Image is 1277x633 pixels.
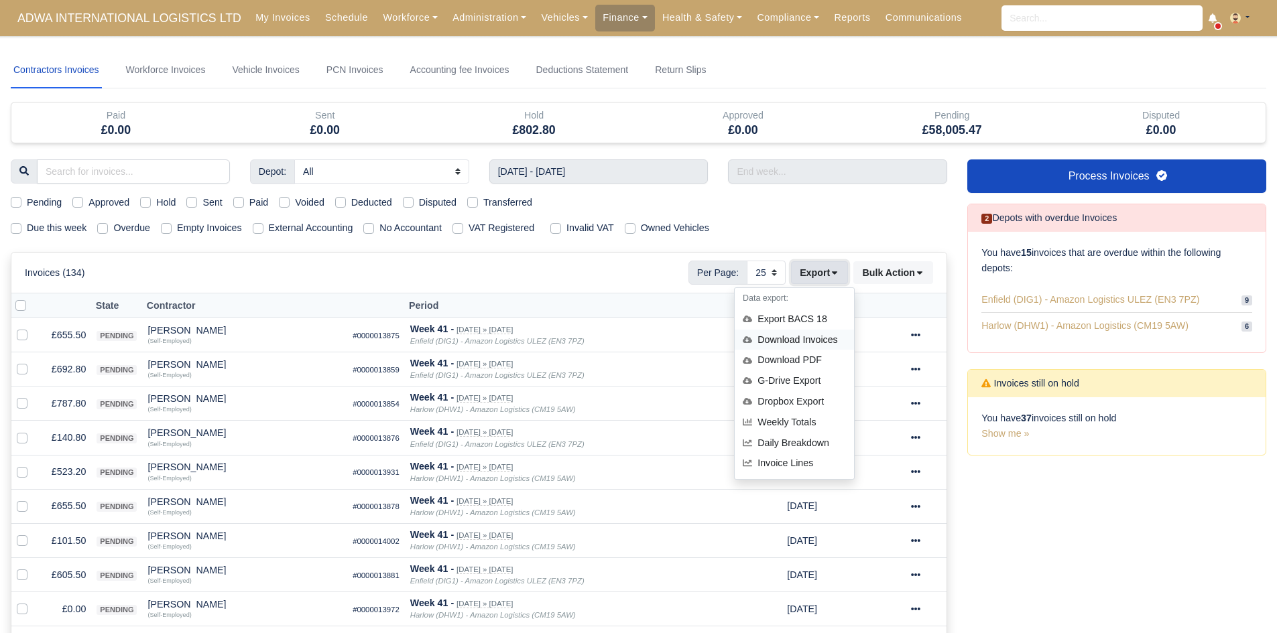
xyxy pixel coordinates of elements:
td: £0.00 [38,592,91,626]
small: [DATE] » [DATE] [457,360,513,368]
h5: £0.00 [1067,123,1256,137]
div: Pending [847,102,1056,143]
div: Hold [440,108,629,123]
a: Administration [445,5,534,31]
td: £655.50 [38,318,91,352]
span: 1 day ago [787,535,817,546]
label: Sent [202,195,222,210]
a: Show me » [981,428,1029,439]
label: Due this week [27,220,86,236]
small: [DATE] » [DATE] [457,326,513,334]
small: [DATE] » [DATE] [457,531,513,540]
small: #0000013875 [353,332,400,340]
span: 2 [981,214,992,224]
small: #0000013881 [353,571,400,579]
i: Enfield (DIG1) - Amazon Logistics ULEZ (EN3 7PZ) [410,577,585,585]
span: pending [97,468,137,478]
a: Enfield (DIG1) - Amazon Logistics ULEZ (EN3 7PZ) 9 [981,287,1252,313]
span: pending [97,605,137,615]
a: Harlow (DHW1) - Amazon Logistics (CM19 5AW) 6 [981,313,1252,339]
div: Sent [221,102,430,143]
span: pending [97,537,137,547]
h5: £58,005.47 [857,123,1046,137]
span: pending [97,399,137,409]
label: No Accountant [379,220,442,236]
small: #0000013931 [353,468,400,476]
label: Invalid VAT [566,220,614,236]
div: [PERSON_NAME] [147,600,342,609]
a: Reports [827,5,877,31]
label: External Accounting [269,220,353,236]
label: Transferred [483,195,532,210]
a: Vehicle Invoices [229,52,302,88]
h5: £0.00 [231,123,420,137]
strong: Week 41 - [410,495,454,506]
div: [PERSON_NAME] [147,497,342,506]
div: [PERSON_NAME] [147,360,342,369]
span: Per Page: [688,261,747,285]
a: Vehicles [534,5,595,31]
a: Health & Safety [655,5,750,31]
a: Return Slips [652,52,709,88]
span: Depot: [250,159,295,184]
div: Sent [231,108,420,123]
small: (Self-Employed) [147,543,191,550]
small: #0000013859 [353,366,400,374]
span: pending [97,433,137,443]
i: Harlow (DHW1) - Amazon Logistics (CM19 5AW) [410,543,576,551]
a: Deductions Statement [533,52,631,88]
label: Disputed [419,195,457,210]
iframe: Chat Widget [1210,569,1277,633]
label: Empty Invoices [177,220,242,236]
div: G-Drive Export [735,370,854,391]
strong: Week 41 - [410,563,454,574]
i: Enfield (DIG1) - Amazon Logistics ULEZ (EN3 7PZ) [410,337,585,345]
div: [PERSON_NAME] [147,462,342,472]
small: [DATE] » [DATE] [457,497,513,506]
strong: Week 41 - [410,392,454,403]
div: [PERSON_NAME] [147,565,342,575]
div: Dropbox Export [735,391,854,412]
td: £655.50 [38,489,91,523]
div: You have invoices still on hold [968,397,1266,455]
td: £692.80 [38,352,91,386]
strong: Week 41 - [410,529,454,540]
strong: Week 41 - [410,597,454,608]
small: (Self-Employed) [147,441,191,447]
div: [PERSON_NAME] [147,394,342,403]
div: [PERSON_NAME] [147,531,342,541]
th: State [91,293,142,318]
label: Approved [88,195,129,210]
div: Paid [21,108,210,123]
span: pending [97,502,137,512]
td: £787.80 [38,386,91,421]
input: Search... [1001,5,1203,31]
i: Harlow (DHW1) - Amazon Logistics (CM19 5AW) [410,611,576,619]
i: Harlow (DHW1) - Amazon Logistics (CM19 5AW) [410,474,576,482]
a: Schedule [318,5,375,31]
span: Enfield (DIG1) - Amazon Logistics ULEZ (EN3 7PZ) [981,292,1199,307]
div: Approved [648,108,837,123]
a: Contractors Invoices [11,52,102,88]
a: My Invoices [248,5,318,31]
span: 1 week from now [787,500,817,511]
small: (Self-Employed) [147,338,191,344]
div: [PERSON_NAME] [147,326,342,335]
a: Workforce Invoices [123,52,208,88]
h6: Depots with overdue Invoices [981,212,1117,224]
small: (Self-Employed) [147,406,191,413]
span: pending [97,571,137,581]
div: [PERSON_NAME] [147,428,342,437]
span: pending [97,331,137,341]
label: Hold [156,195,176,210]
a: PCN Invoices [324,52,386,88]
button: Bulk Action [853,261,933,284]
h5: £0.00 [648,123,837,137]
div: Pending [857,108,1046,123]
input: Search for invoices... [37,159,230,184]
span: 1 week from now [787,569,817,580]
